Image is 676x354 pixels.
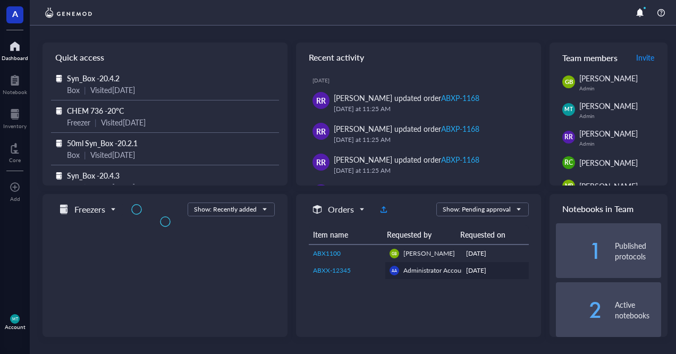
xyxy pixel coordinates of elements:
[3,72,27,95] a: Notebook
[84,149,86,161] div: |
[9,157,21,163] div: Core
[636,49,655,66] button: Invite
[2,38,28,61] a: Dashboard
[43,6,95,19] img: genemod-logo
[564,105,572,113] span: MT
[615,299,661,321] div: Active notebooks
[67,149,80,161] div: Box
[313,249,381,258] a: ABX1100
[564,158,573,167] span: RC
[312,77,533,83] div: [DATE]
[67,170,120,181] span: Syn_Box -20.4.3
[466,266,525,275] div: [DATE]
[90,84,135,96] div: Visited [DATE]
[84,181,86,193] div: |
[3,89,27,95] div: Notebook
[9,140,21,163] a: Core
[564,132,573,142] span: RR
[67,84,80,96] div: Box
[392,251,396,256] span: GB
[579,181,638,191] span: [PERSON_NAME]
[579,140,661,147] div: Admin
[403,249,455,258] span: [PERSON_NAME]
[556,242,602,259] div: 1
[90,149,135,161] div: Visited [DATE]
[403,266,467,275] span: Administrator Account
[313,249,341,258] span: ABX1100
[466,249,525,258] div: [DATE]
[579,100,638,111] span: [PERSON_NAME]
[90,181,135,193] div: Visited [DATE]
[441,92,479,103] div: ABXP-1168
[316,95,326,106] span: RR
[305,149,533,180] a: RR[PERSON_NAME] updated orderABXP-1168[DATE] at 11:25 AM
[296,43,541,72] div: Recent activity
[101,116,146,128] div: Visited [DATE]
[316,125,326,137] span: RR
[441,154,479,165] div: ABXP-1168
[579,128,638,139] span: [PERSON_NAME]
[334,134,524,145] div: [DATE] at 11:25 AM
[67,105,124,116] span: CHEM 736 -20°C
[579,113,661,119] div: Admin
[84,84,86,96] div: |
[10,196,20,202] div: Add
[456,225,521,245] th: Requested on
[636,52,654,63] span: Invite
[550,43,667,72] div: Team members
[194,205,257,214] div: Show: Recently added
[313,266,351,275] span: ABXX-12345
[579,157,638,168] span: [PERSON_NAME]
[615,240,661,262] div: Published protocols
[383,225,457,245] th: Requested by
[443,205,511,214] div: Show: Pending approval
[334,92,479,104] div: [PERSON_NAME] updated order
[316,156,326,168] span: RR
[313,266,381,275] a: ABXX-12345
[67,73,120,83] span: Syn_Box -20.4.2
[579,85,661,91] div: Admin
[579,73,638,83] span: [PERSON_NAME]
[67,181,80,193] div: Box
[550,194,667,223] div: Notebooks in Team
[3,106,27,129] a: Inventory
[67,138,138,148] span: 50ml Syn_Box -20.2.1
[5,324,26,330] div: Account
[334,165,524,176] div: [DATE] at 11:25 AM
[12,7,18,20] span: A
[309,225,383,245] th: Item name
[43,43,288,72] div: Quick access
[2,55,28,61] div: Dashboard
[305,88,533,119] a: RR[PERSON_NAME] updated orderABXP-1168[DATE] at 11:25 AM
[328,203,354,216] h5: Orders
[12,317,18,321] span: MT
[334,154,479,165] div: [PERSON_NAME] updated order
[67,116,90,128] div: Freezer
[334,123,479,134] div: [PERSON_NAME] updated order
[556,301,602,318] div: 2
[441,123,479,134] div: ABXP-1168
[95,116,97,128] div: |
[74,203,105,216] h5: Freezers
[3,123,27,129] div: Inventory
[564,182,573,190] span: MR
[334,104,524,114] div: [DATE] at 11:25 AM
[564,78,573,87] span: GB
[392,268,397,273] span: AA
[305,119,533,149] a: RR[PERSON_NAME] updated orderABXP-1168[DATE] at 11:25 AM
